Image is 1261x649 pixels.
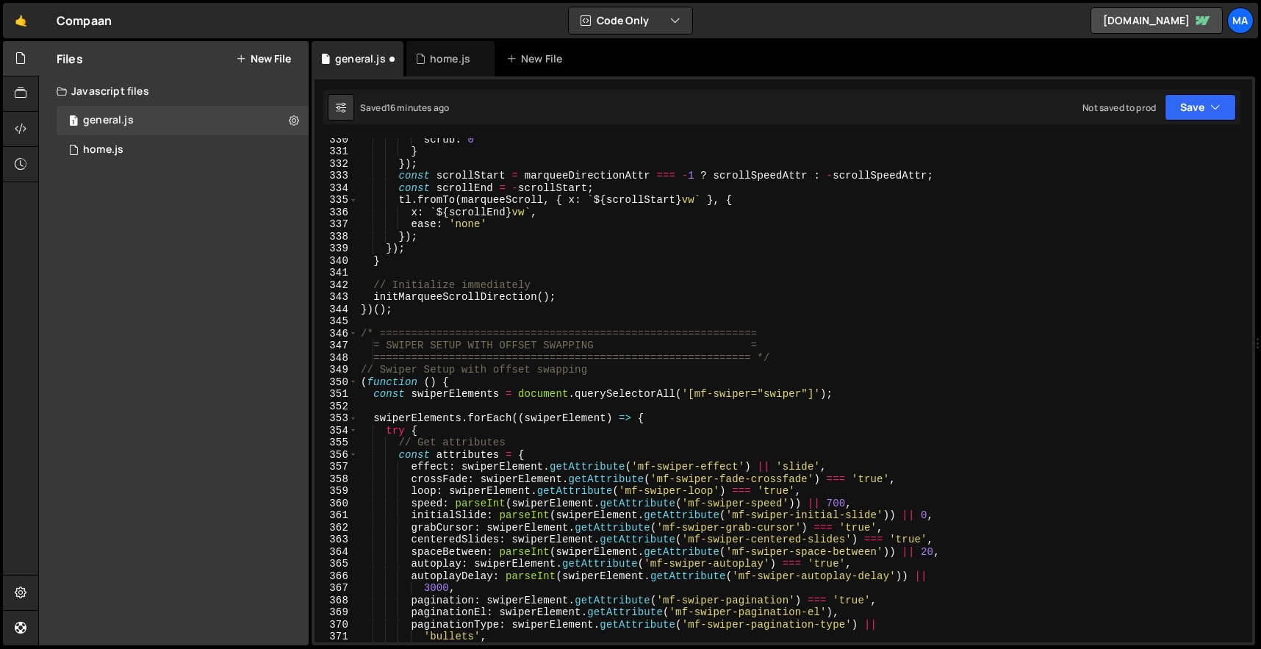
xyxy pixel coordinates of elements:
div: 16932/46366.js [57,135,309,165]
div: 349 [315,364,358,376]
div: home.js [83,143,123,157]
div: 333 [315,170,358,182]
div: 362 [315,522,358,534]
div: 16932/46367.js [57,106,309,135]
div: 352 [315,401,358,413]
div: 346 [315,328,358,340]
div: 335 [315,194,358,207]
div: 332 [315,158,358,171]
div: 370 [315,619,358,631]
div: 350 [315,376,358,389]
div: 342 [315,279,358,292]
div: 365 [315,558,358,570]
div: 356 [315,449,358,462]
div: 360 [315,498,358,510]
div: 354 [315,425,358,437]
div: 371 [315,631,358,643]
div: 334 [315,182,358,195]
div: 339 [315,243,358,255]
button: Code Only [569,7,692,34]
button: New File [236,53,291,65]
div: 341 [315,267,358,279]
div: 361 [315,509,358,522]
div: 359 [315,485,358,498]
div: 353 [315,412,358,425]
div: 358 [315,473,358,486]
div: 357 [315,461,358,473]
div: home.js [430,51,470,66]
div: 351 [315,388,358,401]
div: 348 [315,352,358,365]
div: 347 [315,340,358,352]
a: 🤙 [3,3,39,38]
div: Not saved to prod [1082,101,1156,114]
div: 345 [315,315,358,328]
div: Javascript files [39,76,309,106]
div: 337 [315,218,358,231]
div: 331 [315,146,358,158]
div: 338 [315,231,358,243]
div: 369 [315,606,358,619]
div: 355 [315,437,358,449]
span: 1 [69,116,78,128]
div: general.js [83,114,134,127]
div: 367 [315,582,358,595]
div: Saved [360,101,449,114]
button: Save [1165,94,1236,121]
div: 364 [315,546,358,559]
div: Compaan [57,12,112,29]
div: 340 [315,255,358,268]
div: 343 [315,291,358,304]
div: general.js [335,51,386,66]
div: 330 [315,134,358,146]
div: 336 [315,207,358,219]
div: 16 minutes ago [387,101,449,114]
a: Ma [1227,7,1254,34]
div: 344 [315,304,358,316]
div: 366 [315,570,358,583]
div: 363 [315,534,358,546]
div: New File [506,51,568,66]
div: 368 [315,595,358,607]
a: [DOMAIN_NAME] [1091,7,1223,34]
h2: Files [57,51,83,67]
